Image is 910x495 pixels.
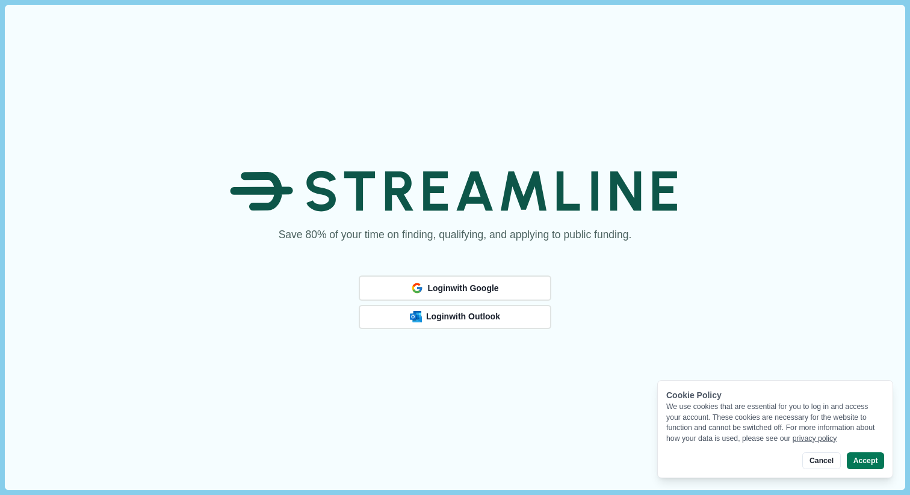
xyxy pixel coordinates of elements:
button: Accept [847,452,884,469]
div: We use cookies that are essential for you to log in and access your account. These cookies are ne... [666,402,884,444]
button: Outlook LogoLoginwith Outlook [359,305,551,329]
span: Cookie Policy [666,390,722,400]
button: Cancel [802,452,840,469]
span: Login with Outlook [426,312,500,322]
img: Outlook Logo [410,311,422,322]
h1: Save 80% of your time on finding, qualifying, and applying to public funding. [279,227,632,242]
img: Streamline Climate Logo [230,158,679,225]
button: Loginwith Google [359,275,551,301]
a: privacy policy [793,434,837,443]
span: Login with Google [427,283,498,294]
